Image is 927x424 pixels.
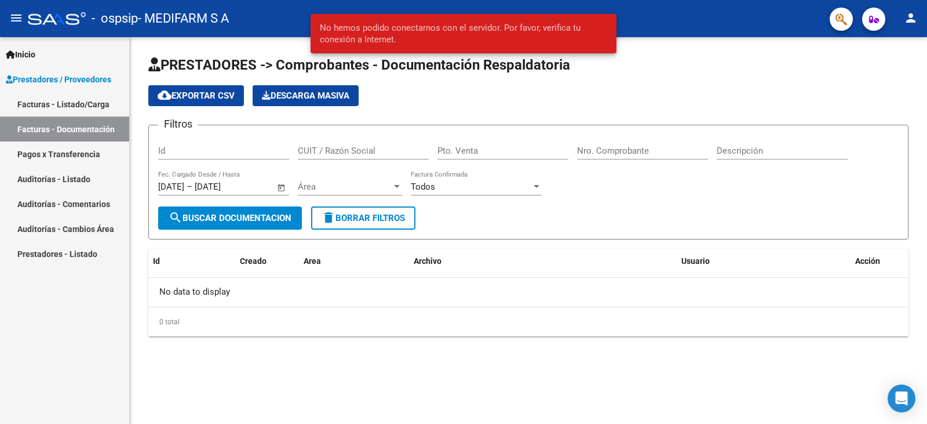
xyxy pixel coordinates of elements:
button: Borrar Filtros [311,206,415,230]
div: No data to display [148,278,908,307]
datatable-header-cell: Archivo [409,249,677,274]
span: Id [153,256,160,266]
input: Fecha inicio [158,182,184,192]
span: Inicio [6,48,35,61]
mat-icon: delete [322,211,335,224]
mat-icon: person [904,11,918,25]
span: Borrar Filtros [322,213,405,223]
span: Prestadores / Proveedores [6,73,111,86]
button: Descarga Masiva [253,85,359,106]
datatable-header-cell: Creado [235,249,299,274]
mat-icon: cloud_download [158,88,171,102]
h3: Filtros [158,116,198,132]
span: Acción [855,256,880,266]
span: Descarga Masiva [262,90,349,101]
span: Buscar Documentacion [169,213,291,223]
span: Exportar CSV [158,90,235,101]
div: Open Intercom Messenger [888,385,915,412]
button: Exportar CSV [148,85,244,106]
input: Fecha fin [195,182,251,192]
button: Open calendar [275,181,289,194]
mat-icon: search [169,211,183,224]
span: Todos [411,182,435,192]
datatable-header-cell: Id [148,249,195,274]
datatable-header-cell: Acción [851,249,908,274]
span: No hemos podido conectarnos con el servidor. Por favor, verifica tu conexión a Internet. [320,22,607,45]
datatable-header-cell: Area [299,249,409,274]
span: - MEDIFARM S A [138,6,229,31]
span: Area [304,256,321,266]
span: – [187,182,192,192]
button: Buscar Documentacion [158,206,302,230]
datatable-header-cell: Usuario [677,249,851,274]
span: - ospsip [92,6,138,31]
span: Área [298,182,392,192]
span: Archivo [414,256,441,266]
span: Creado [240,256,267,266]
span: PRESTADORES -> Comprobantes - Documentación Respaldatoria [148,57,570,73]
app-download-masive: Descarga masiva de comprobantes (adjuntos) [253,85,359,106]
span: Usuario [681,256,710,266]
mat-icon: menu [9,11,23,25]
div: 0 total [148,307,908,336]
